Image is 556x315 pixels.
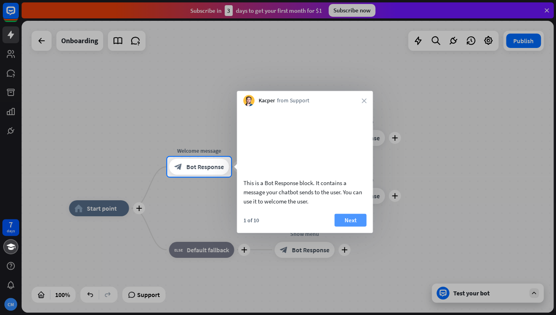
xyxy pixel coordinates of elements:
span: from Support [277,97,309,105]
div: 1 of 10 [243,216,259,223]
button: Next [335,213,367,226]
div: This is a Bot Response block. It contains a message your chatbot sends to the user. You can use i... [243,178,367,205]
span: Bot Response [186,163,224,171]
i: block_bot_response [174,163,182,171]
i: close [362,98,367,103]
span: Kacper [259,97,275,105]
button: Open LiveChat chat widget [6,3,30,27]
